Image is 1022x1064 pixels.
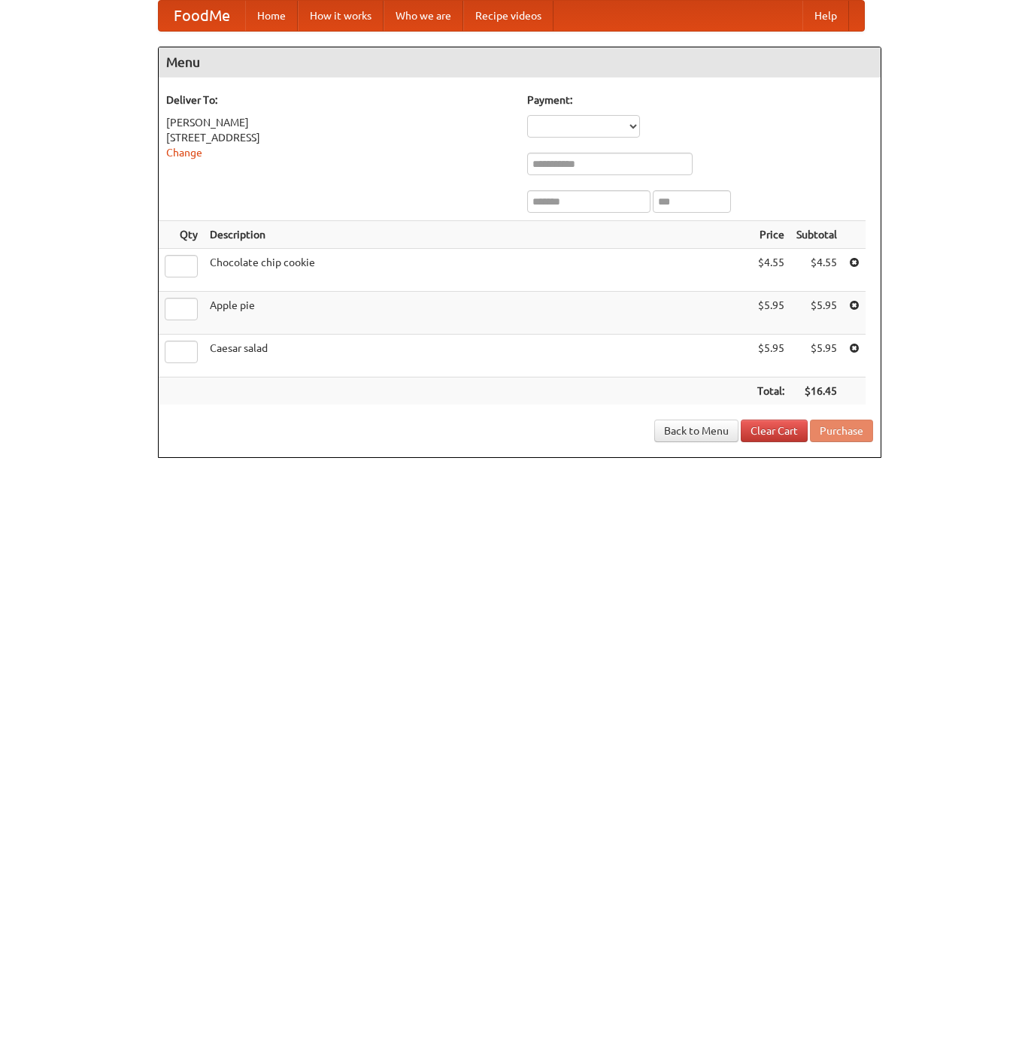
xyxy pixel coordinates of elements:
[751,249,790,292] td: $4.55
[298,1,384,31] a: How it works
[790,292,843,335] td: $5.95
[159,1,245,31] a: FoodMe
[751,335,790,377] td: $5.95
[654,420,738,442] a: Back to Menu
[741,420,808,442] a: Clear Cart
[790,377,843,405] th: $16.45
[810,420,873,442] button: Purchase
[204,335,751,377] td: Caesar salad
[204,221,751,249] th: Description
[463,1,553,31] a: Recipe videos
[166,115,512,130] div: [PERSON_NAME]
[751,292,790,335] td: $5.95
[751,221,790,249] th: Price
[384,1,463,31] a: Who we are
[204,292,751,335] td: Apple pie
[790,335,843,377] td: $5.95
[159,47,881,77] h4: Menu
[802,1,849,31] a: Help
[527,92,873,108] h5: Payment:
[790,249,843,292] td: $4.55
[790,221,843,249] th: Subtotal
[245,1,298,31] a: Home
[159,221,204,249] th: Qty
[204,249,751,292] td: Chocolate chip cookie
[751,377,790,405] th: Total:
[166,147,202,159] a: Change
[166,92,512,108] h5: Deliver To:
[166,130,512,145] div: [STREET_ADDRESS]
